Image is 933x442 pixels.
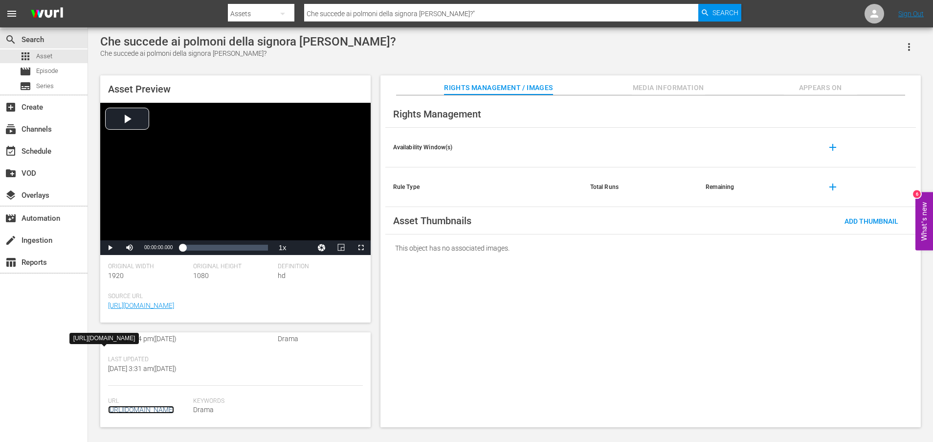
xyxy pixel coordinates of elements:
[837,212,906,230] button: Add Thumbnail
[698,4,741,22] button: Search
[5,234,17,246] span: Ingestion
[278,272,286,279] span: hd
[193,263,273,271] span: Original Height
[278,263,358,271] span: Definition
[5,34,17,46] span: Search
[36,81,54,91] span: Series
[5,123,17,135] span: Channels
[5,212,17,224] span: Automation
[898,10,924,18] a: Sign Out
[582,167,698,207] th: Total Runs
[20,80,31,92] span: Series
[698,167,813,207] th: Remaining
[385,234,916,262] div: This object has no associated images.
[20,66,31,77] span: Episode
[100,35,396,48] div: Che succede ai polmoni della signora [PERSON_NAME]?
[108,397,188,405] span: Url
[36,66,58,76] span: Episode
[827,141,839,153] span: add
[144,245,173,250] span: 00:00:00.000
[100,103,371,255] div: Video Player
[712,4,738,22] span: Search
[784,82,857,94] span: Appears On
[312,240,332,255] button: Jump To Time
[193,397,358,405] span: Keywords
[913,190,921,198] div: 6
[23,2,70,25] img: ans4CAIJ8jUAAAAAAAAAAAAAAAAAAAAAAAAgQb4GAAAAAAAAAAAAAAAAAAAAAAAAJMjXAAAAAAAAAAAAAAAAAAAAAAAAgAT5G...
[332,240,351,255] button: Picture-in-Picture
[108,356,188,364] span: Last Updated
[193,405,358,415] span: Drama
[120,240,139,255] button: Mute
[108,406,174,414] a: [URL][DOMAIN_NAME]
[385,167,582,207] th: Rule Type
[36,51,52,61] span: Asset
[20,50,31,62] span: Asset
[108,335,177,343] span: [DATE] 1:14 pm ( [DATE] )
[821,136,844,159] button: add
[351,240,371,255] button: Fullscreen
[5,256,17,268] span: Reports
[444,82,553,94] span: Rights Management / Images
[915,192,933,250] button: Open Feedback Widget
[5,145,17,157] span: Schedule
[193,272,209,279] span: 1080
[827,181,839,193] span: add
[273,240,292,255] button: Playback Rate
[100,240,120,255] button: Play
[393,108,481,120] span: Rights Management
[385,128,582,167] th: Availability Window(s)
[108,263,188,271] span: Original Width
[108,83,171,95] span: Asset Preview
[108,365,177,372] span: [DATE] 3:31 am ( [DATE] )
[6,8,18,20] span: menu
[5,101,17,113] span: Create
[182,245,267,251] div: Progress Bar
[108,302,174,309] a: [URL][DOMAIN_NAME]
[837,217,906,225] span: Add Thumbnail
[393,215,471,227] span: Asset Thumbnails
[5,189,17,201] span: Overlays
[632,82,705,94] span: Media Information
[821,175,844,199] button: add
[73,334,135,343] div: [URL][DOMAIN_NAME]
[278,335,298,343] span: Drama
[108,293,358,301] span: Source Url
[5,167,17,179] span: VOD
[108,272,124,279] span: 1920
[100,48,396,59] div: Che succede ai polmoni della signora [PERSON_NAME]?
